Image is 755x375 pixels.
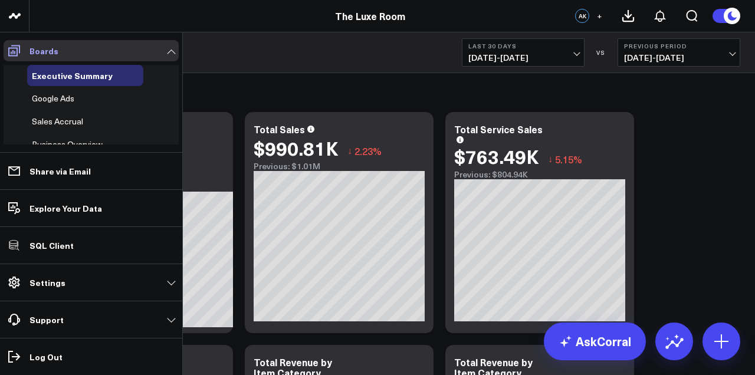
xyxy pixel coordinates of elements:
[254,162,425,171] div: Previous: $1.01M
[590,49,612,56] div: VS
[548,152,553,167] span: ↓
[29,278,65,287] p: Settings
[454,170,625,179] div: Previous: $804.94K
[468,53,578,63] span: [DATE] - [DATE]
[347,143,352,159] span: ↓
[468,42,578,50] b: Last 30 Days
[254,123,305,136] div: Total Sales
[29,46,58,55] p: Boards
[618,38,740,67] button: Previous Period[DATE]-[DATE]
[32,116,83,127] span: Sales Accrual
[624,42,734,50] b: Previous Period
[592,9,606,23] button: +
[29,315,64,324] p: Support
[335,9,405,22] a: The Luxe Room
[597,12,602,20] span: +
[4,346,179,367] a: Log Out
[29,203,102,213] p: Explore Your Data
[29,166,91,176] p: Share via Email
[462,38,585,67] button: Last 30 Days[DATE]-[DATE]
[32,140,103,149] a: Business Overview
[4,235,179,256] a: SQL Client
[29,352,63,361] p: Log Out
[555,153,582,166] span: 5.15%
[32,117,83,126] a: Sales Accrual
[32,93,74,104] span: Google Ads
[32,94,74,103] a: Google Ads
[32,71,113,80] a: Executive Summary
[624,53,734,63] span: [DATE] - [DATE]
[454,146,539,167] div: $763.49K
[32,70,113,81] span: Executive Summary
[454,123,543,136] div: Total Service Sales
[32,139,103,150] span: Business Overview
[29,241,74,250] p: SQL Client
[254,137,339,159] div: $990.81K
[575,9,589,23] div: AK
[544,323,646,360] a: AskCorral
[354,144,382,157] span: 2.23%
